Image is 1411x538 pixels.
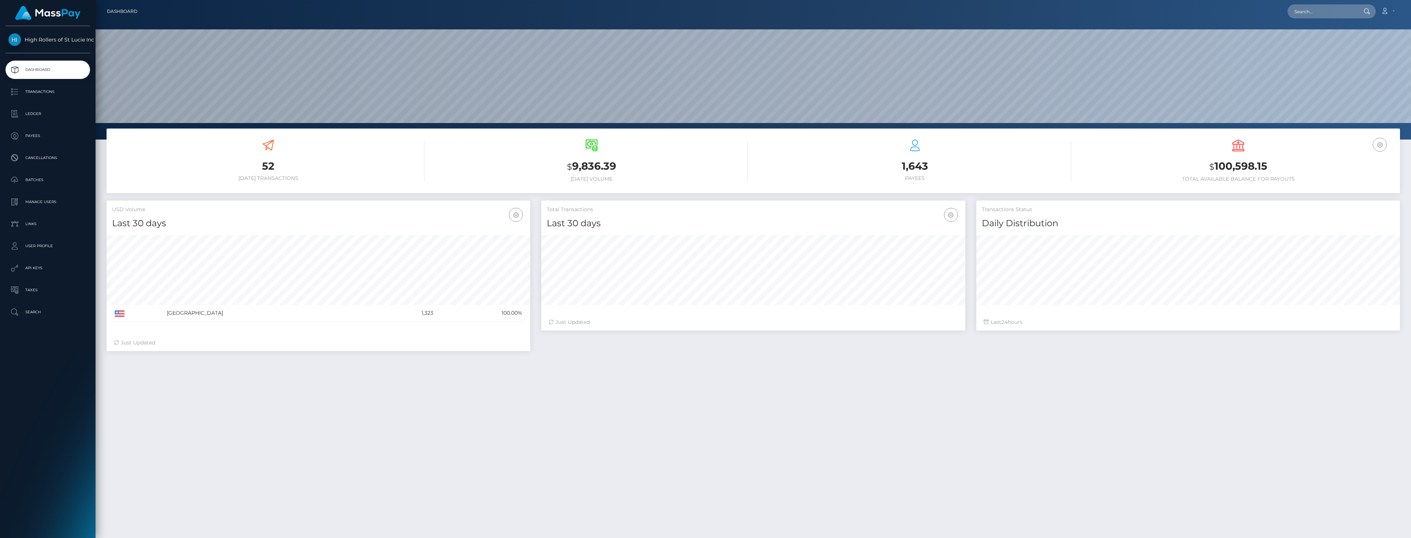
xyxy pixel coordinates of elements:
h3: 1,643 [759,159,1071,173]
p: Ledger [8,108,87,119]
a: Ledger [6,105,90,123]
p: Batches [8,174,87,185]
h5: USD Volume [112,206,525,213]
span: High Rollers of St Lucie Inc [6,36,90,43]
a: Payees [6,127,90,145]
div: Just Updated [114,339,523,347]
a: User Profile [6,237,90,255]
a: Transactions [6,83,90,101]
a: Dashboard [107,4,137,19]
a: Cancellations [6,149,90,167]
div: Just Updated [549,318,958,326]
p: API Keys [8,263,87,274]
p: Dashboard [8,64,87,75]
p: Manage Users [8,196,87,207]
h3: 52 [112,159,424,173]
p: Links [8,219,87,230]
a: Search [6,303,90,321]
h4: Last 30 days [112,217,525,230]
p: Cancellations [8,152,87,163]
img: High Rollers of St Lucie Inc [8,33,21,46]
h6: [DATE] Volume [435,176,748,182]
h6: Total Available Balance for Payouts [1082,176,1394,182]
h5: Transactions Status [982,206,1394,213]
a: Taxes [6,281,90,299]
h4: Daily Distribution [982,217,1394,230]
small: $ [1209,162,1214,172]
td: 1,323 [377,305,435,322]
p: Transactions [8,86,87,97]
p: Search [8,307,87,318]
td: 100.00% [436,305,525,322]
p: Taxes [8,285,87,296]
h3: 100,598.15 [1082,159,1394,174]
h3: 9,836.39 [435,159,748,174]
img: US.png [115,310,125,317]
h6: [DATE] Transactions [112,175,424,181]
h4: Last 30 days [547,217,959,230]
div: Last hours [984,318,1393,326]
h6: Payees [759,175,1071,181]
input: Search... [1288,4,1357,18]
a: Links [6,215,90,233]
p: Payees [8,130,87,141]
td: [GEOGRAPHIC_DATA] [164,305,377,322]
span: 24 [1001,319,1008,325]
a: API Keys [6,259,90,277]
small: $ [567,162,572,172]
img: MassPay Logo [15,6,80,20]
a: Batches [6,171,90,189]
a: Manage Users [6,193,90,211]
a: Dashboard [6,61,90,79]
p: User Profile [8,241,87,252]
h5: Total Transactions [547,206,959,213]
